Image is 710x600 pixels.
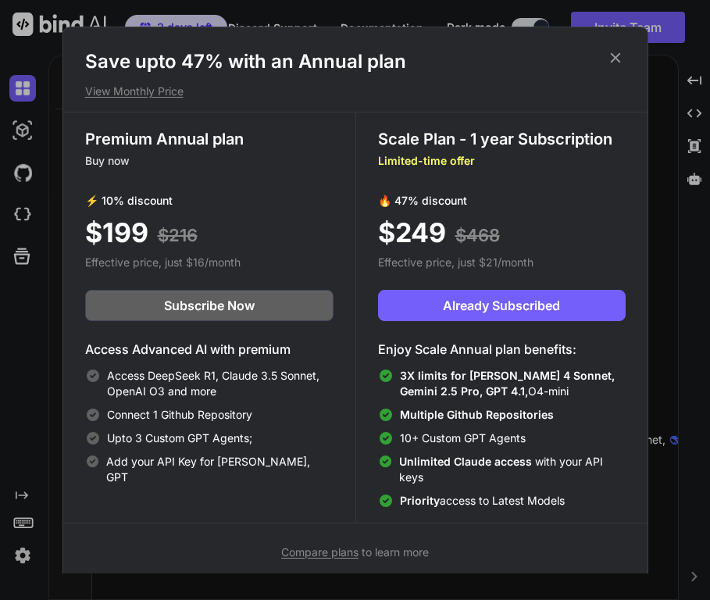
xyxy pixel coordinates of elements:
span: Priority [400,494,440,507]
span: Upto 3 Custom GPT Agents; [107,430,252,446]
span: Effective price, just $21/month [378,255,533,269]
span: ⚡ 10% discount [85,194,173,207]
h3: Premium Annual plan [85,128,334,150]
span: Subscribe Now [164,296,255,315]
h1: Save upto 47% with an Annual plan [85,49,626,74]
h3: Scale Plan - 1 year Subscription [378,128,626,150]
span: Unlimited Claude access [399,455,535,468]
span: Add your API Key for [PERSON_NAME], GPT [106,454,333,485]
span: Access DeepSeek R1, Claude 3.5 Sonnet, OpenAI O3 and more [107,368,334,399]
span: Compare plans [281,545,359,559]
button: Subscribe Now [85,290,334,321]
span: Multiple Github Repositories [400,408,554,421]
span: access to Latest Models [400,493,565,509]
span: Effective price, just $16/month [85,255,241,269]
span: 🔥 47% discount [378,194,467,207]
button: Already Subscribed [378,290,626,321]
span: with your API keys [399,454,625,485]
span: O4-mini [400,368,626,399]
span: 3X limits for [PERSON_NAME] 4 Sonnet, Gemini 2.5 Pro, GPT 4.1, [400,369,615,398]
span: Connect 1 Github Repository [107,407,252,423]
span: $199 [85,212,148,252]
span: $216 [158,216,198,248]
p: View Monthly Price [85,84,626,99]
span: to learn more [281,545,429,559]
h4: Access Advanced AI with premium [85,340,334,359]
span: 10+ Custom GPT Agents [400,430,526,446]
span: $249 [378,212,446,252]
span: $468 [455,216,500,248]
span: Already Subscribed [443,296,560,315]
p: Limited-time offer [378,153,626,169]
h4: Enjoy Scale Annual plan benefits: [378,340,626,359]
p: Buy now [85,153,334,169]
